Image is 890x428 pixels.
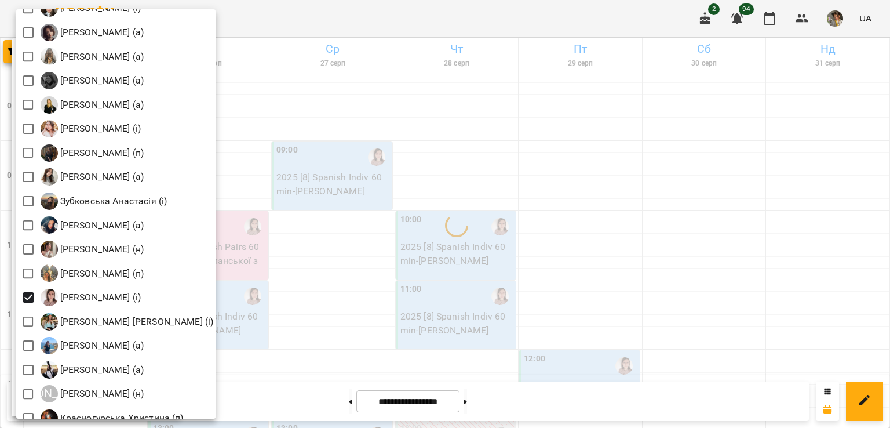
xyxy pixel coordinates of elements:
p: [PERSON_NAME] (а) [58,98,144,112]
p: [PERSON_NAME] (а) [58,74,144,88]
p: [PERSON_NAME] (н) [58,242,144,256]
img: Г [41,24,58,41]
p: [PERSON_NAME] (а) [58,363,144,377]
a: К [PERSON_NAME] (п) [41,264,144,282]
div: Ковальовська Анастасія Вячеславівна (а) [41,337,144,354]
a: Г [PERSON_NAME] (а) [41,24,144,41]
div: Громик Софія (а) [41,24,144,41]
div: [PERSON_NAME] [41,385,58,402]
p: [PERSON_NAME] (і) [58,291,141,304]
div: Корнієць Анна (н) [41,385,144,402]
p: [PERSON_NAME] (а) [58,339,144,353]
img: Д [41,120,58,137]
img: Г [41,72,58,89]
p: [PERSON_NAME] (а) [58,219,144,233]
div: Добровінська Анастасія Андріївна (і) [41,120,141,137]
img: К [41,361,58,379]
a: К [PERSON_NAME] (а) [41,337,144,354]
p: [PERSON_NAME] [PERSON_NAME] (і) [58,315,214,329]
img: Г [41,48,58,65]
a: Д [PERSON_NAME] (п) [41,144,144,162]
img: З [41,193,58,210]
a: К [PERSON_NAME] (а) [41,361,144,379]
p: [PERSON_NAME] (і) [58,122,141,136]
img: К [41,337,58,354]
img: Д [41,96,58,114]
img: К [41,241,58,258]
a: Г [PERSON_NAME] (а) [41,48,144,65]
a: К [PERSON_NAME] (і) [41,289,141,306]
img: К [41,409,58,427]
p: [PERSON_NAME] (а) [58,26,144,39]
p: [PERSON_NAME] (п) [58,267,144,281]
img: К [41,264,58,282]
div: Карнаух Ірина Віталіївна (п) [41,264,144,282]
a: З Зубковська Анастасія (і) [41,193,167,210]
a: Г [PERSON_NAME] (а) [41,72,144,89]
div: Даша Запорожець (а) [41,96,144,114]
img: К [41,289,58,306]
a: З [PERSON_NAME] (а) [41,168,144,186]
div: Каліопіна Каміла (н) [41,241,144,258]
p: [PERSON_NAME] (а) [58,50,144,64]
div: Киречук Валерія Володимирівна (і) [41,313,214,331]
a: [PERSON_NAME] [PERSON_NAME] (н) [41,385,144,402]
a: К Красногурська Христина (п) [41,409,184,427]
p: [PERSON_NAME] (н) [58,387,144,401]
a: К [PERSON_NAME] (а) [41,216,144,234]
div: Громова Вікторія (а) [41,48,144,65]
img: Д [41,144,58,162]
p: [PERSON_NAME] (п) [58,146,144,160]
div: Доскоч Софія Володимирівна (п) [41,144,144,162]
a: Д [PERSON_NAME] (і) [41,120,141,137]
div: Катерина Кропивницька (і) [41,289,141,306]
div: Зубковська Анастасія (і) [41,193,167,210]
div: Красногурська Христина (п) [41,409,184,427]
div: Губич Христина (а) [41,72,144,89]
a: К [PERSON_NAME] (н) [41,241,144,258]
img: К [41,216,58,234]
div: Корнєва Марина Володимирівна (а) [41,361,144,379]
a: К [PERSON_NAME] [PERSON_NAME] (і) [41,313,214,331]
div: Каленська Ольга Анатоліївна (а) [41,216,144,234]
div: Зайко Валерія (а) [41,168,144,186]
img: К [41,313,58,331]
p: Зубковська Анастасія (і) [58,194,167,208]
p: Красногурська Христина (п) [58,411,184,425]
img: З [41,168,58,186]
a: Д [PERSON_NAME] (а) [41,96,144,114]
p: [PERSON_NAME] (а) [58,170,144,184]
